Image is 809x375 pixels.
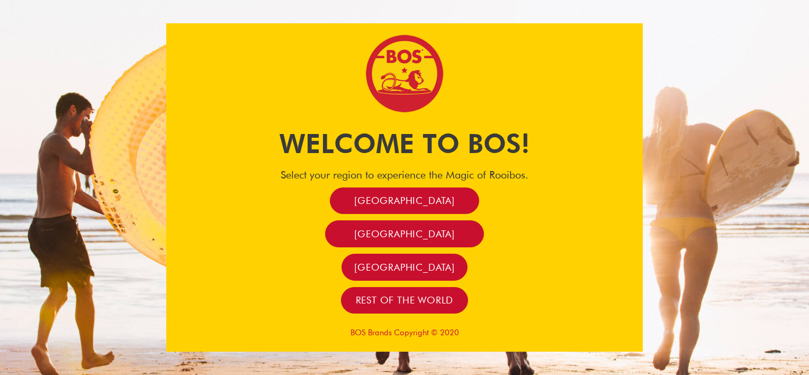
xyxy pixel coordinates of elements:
[356,294,454,306] span: Rest of the world
[330,187,479,215] a: [GEOGRAPHIC_DATA]
[354,194,455,207] span: [GEOGRAPHIC_DATA]
[341,287,469,314] a: Rest of the world
[325,220,484,247] a: [GEOGRAPHIC_DATA]
[354,228,455,240] span: [GEOGRAPHIC_DATA]
[354,261,455,273] span: [GEOGRAPHIC_DATA]
[365,34,444,113] img: Bos Brands
[166,328,643,337] p: BOS Brands Copyright © 2020
[166,125,643,162] h1: Welcome to BOS!
[166,168,643,181] h4: Select your region to experience the Magic of Rooibos.
[341,254,468,281] a: [GEOGRAPHIC_DATA]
